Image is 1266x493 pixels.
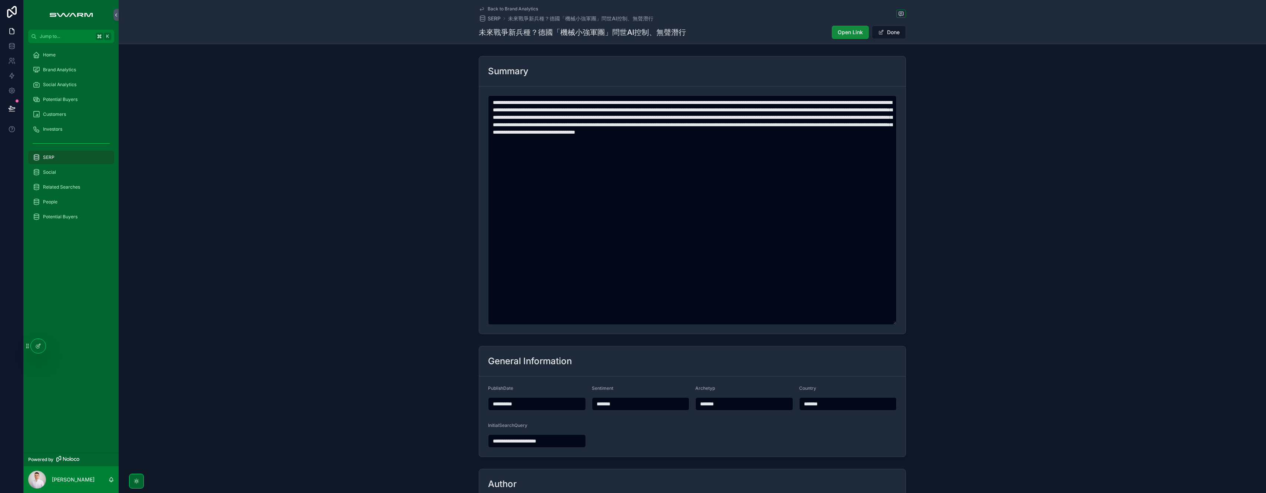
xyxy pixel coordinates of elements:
[28,210,114,223] a: Potential Buyers
[43,184,80,190] span: Related Searches
[28,180,114,194] a: Related Searches
[24,453,119,466] a: Powered by
[488,422,527,428] span: InitialSearchQuery
[488,385,513,391] span: PublishDate
[24,43,119,233] div: scrollable content
[28,78,114,91] a: Social Analytics
[479,6,538,12] a: Back to Brand Analytics
[488,478,517,490] h2: Author
[43,52,56,58] span: Home
[832,26,869,39] button: Open Link
[488,15,501,22] span: SERP
[488,6,538,12] span: Back to Brand Analytics
[43,97,78,102] span: Potential Buyers
[40,33,93,39] span: Jump to...
[488,355,572,367] h2: General Information
[592,385,613,391] span: Sentiment
[28,93,114,106] a: Potential Buyers
[43,111,66,117] span: Customers
[799,385,816,391] span: Country
[28,108,114,121] a: Customers
[508,15,653,22] a: 未來戰爭新兵種？德國「機械小強軍團」問世AI控制、無聲潛行
[28,123,114,136] a: Investors
[46,9,96,21] img: App logo
[28,151,114,164] a: SERP
[28,63,114,76] a: Brand Analytics
[28,457,53,463] span: Powered by
[872,26,906,39] button: Done
[488,65,528,77] h2: Summary
[43,126,62,132] span: Investors
[105,33,111,39] span: K
[28,166,114,179] a: Social
[52,476,95,483] p: [PERSON_NAME]
[43,214,78,220] span: Potential Buyers
[479,15,501,22] a: SERP
[43,154,55,160] span: SERP
[28,30,114,43] button: Jump to...K
[43,82,76,88] span: Social Analytics
[43,169,56,175] span: Social
[28,195,114,209] a: People
[43,67,76,73] span: Brand Analytics
[838,29,863,36] span: Open Link
[695,385,715,391] span: Archetyp
[43,199,57,205] span: People
[28,48,114,62] a: Home
[479,27,686,37] h1: 未來戰爭新兵種？德國「機械小強軍團」問世AI控制、無聲潛行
